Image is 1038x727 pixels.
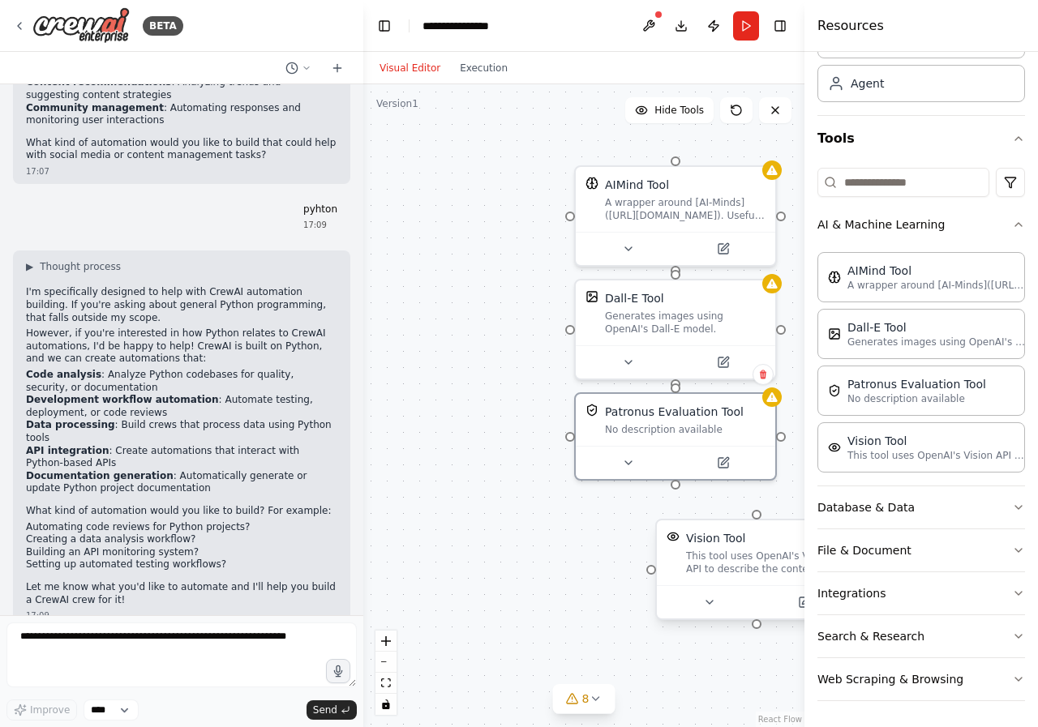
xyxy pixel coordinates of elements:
button: Execution [450,58,517,78]
div: Crew [817,15,1025,115]
button: toggle interactivity [375,694,397,715]
button: Visual Editor [370,58,450,78]
button: Integrations [817,572,1025,614]
button: Open in side panel [677,239,769,259]
img: DallETool [828,327,841,340]
button: Send [307,700,357,720]
button: zoom in [375,631,397,652]
div: PatronusEvalToolPatronus Evaluation ToolNo description available [574,392,777,481]
li: Building an API monitoring system? [26,546,337,559]
button: zoom out [375,652,397,673]
li: : Build crews that process data using Python tools [26,419,337,444]
div: DallEToolDall-E ToolGenerates images using OpenAI's Dall-E model. [574,279,777,380]
li: : Automate testing, deployment, or code reviews [26,394,337,419]
div: AIMindToolAIMind ToolA wrapper around [AI-Minds]([URL][DOMAIN_NAME]). Useful for when you need an... [574,165,777,267]
li: : Create automations that interact with Python-based APIs [26,445,337,470]
div: 17:09 [303,219,337,231]
p: pyhton [303,203,337,216]
p: No description available [847,392,986,405]
button: Start a new chat [324,58,350,78]
div: Dall-E Tool [847,319,1026,336]
button: Hide right sidebar [769,15,791,37]
div: VisionToolVision ToolThis tool uses OpenAI's Vision API to describe the contents of an image. [655,522,858,623]
p: Generates images using OpenAI's Dall-E model. [847,336,1026,349]
button: Tools [817,116,1025,161]
button: Improve [6,699,77,721]
nav: breadcrumb [422,18,504,34]
button: Open in side panel [677,453,769,473]
div: Agent [851,75,884,92]
strong: Data processing [26,419,115,430]
div: Version 1 [376,97,418,110]
div: No description available [605,423,766,436]
button: ▶Thought process [26,260,121,273]
p: Let me know what you'd like to automate and I'll help you build a CrewAI crew for it! [26,581,337,606]
a: React Flow attribution [758,715,802,724]
li: : Automatically generate or update Python project documentation [26,470,337,495]
img: VisionTool [828,441,841,454]
span: ▶ [26,260,33,273]
p: However, if you're interested in how Python relates to CrewAI automations, I'd be happy to help! ... [26,327,337,366]
button: fit view [375,673,397,694]
button: Delete node [753,364,774,385]
div: 17:07 [26,165,337,177]
img: Logo [32,7,130,44]
p: A wrapper around [AI-Minds]([URL][DOMAIN_NAME]). Useful for when you need answers to questions fr... [847,279,1026,292]
button: Open in side panel [758,592,850,612]
p: What kind of automation would you like to build? For example: [26,505,337,518]
div: AI & Machine Learning [817,246,1025,485]
img: PatronusEvalTool [828,384,841,397]
strong: Documentation generation [26,470,174,481]
button: File & Document [817,529,1025,571]
li: Setting up automated testing workflows? [26,558,337,571]
span: Improve [30,703,70,716]
div: 17:09 [26,609,337,622]
div: Vision Tool [847,433,1026,449]
button: Switch to previous chat [279,58,318,78]
strong: Community management [26,102,164,113]
span: Thought process [40,260,121,273]
button: Hide left sidebar [373,15,396,37]
strong: API integration [26,445,109,456]
p: This tool uses OpenAI's Vision API to describe the contents of an image. [847,449,1026,462]
img: AIMindTool [585,177,598,190]
button: Database & Data [817,486,1025,528]
img: VisionTool [667,530,680,543]
p: What kind of automation would you like to build that could help with social media or content mana... [26,137,337,162]
div: Patronus Evaluation Tool [605,404,744,420]
img: AIMindTool [828,271,841,284]
span: Hide Tools [654,104,704,117]
div: AIMind Tool [847,263,1026,279]
li: : Analyzing trends and suggesting content strategies [26,76,337,101]
h4: Resources [817,16,884,36]
strong: Code analysis [26,369,101,380]
button: Web Scraping & Browsing [817,658,1025,700]
div: This tool uses OpenAI's Vision API to describe the contents of an image. [686,550,847,575]
li: Automating code reviews for Python projects? [26,521,337,534]
button: Open in side panel [677,353,769,372]
div: Patronus Evaluation Tool [847,376,986,392]
li: : Analyze Python codebases for quality, security, or documentation [26,369,337,394]
div: AIMind Tool [605,177,669,193]
li: Creating a data analysis workflow? [26,533,337,546]
div: Tools [817,161,1025,714]
img: DallETool [585,290,598,303]
div: Generates images using OpenAI's Dall-E model. [605,310,766,336]
img: PatronusEvalTool [585,404,598,417]
div: Vision Tool [686,530,745,546]
button: AI & Machine Learning [817,203,1025,246]
span: Send [313,703,337,716]
li: : Automating responses and monitoring user interactions [26,102,337,127]
div: Dall-E Tool [605,290,664,306]
strong: Development workflow automation [26,394,219,405]
button: Search & Research [817,615,1025,657]
p: I'm specifically designed to help with CrewAI automation building. If you're asking about general... [26,286,337,324]
div: BETA [143,16,183,36]
button: Click to speak your automation idea [326,659,350,683]
div: A wrapper around [AI-Minds]([URL][DOMAIN_NAME]). Useful for when you need answers to questions fr... [605,196,766,222]
button: Hide Tools [625,97,714,123]
span: 8 [582,691,590,707]
button: 8 [553,684,616,714]
div: React Flow controls [375,631,397,715]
